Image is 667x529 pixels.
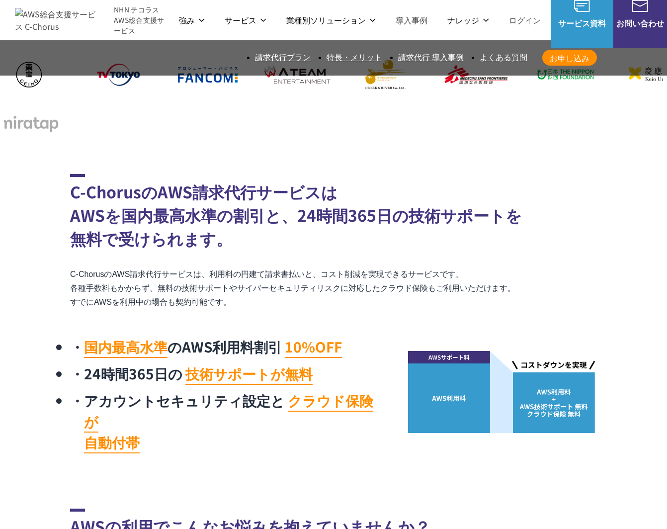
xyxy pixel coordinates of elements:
mark: 技術サポートが無料 [185,363,313,385]
li: アカウントセキュリティ設定と [70,390,383,453]
span: NHN テコラス AWS総合支援サービス [114,4,169,36]
img: クリーク・アンド・リバー [345,55,424,94]
span: サービス資料 [551,17,613,29]
a: お申し込み [542,50,597,66]
a: よくある質問 [480,53,527,62]
a: 特長・メリット [327,53,382,62]
p: C-ChorusのAWS請求代行サービスは、利用料の円建て請求書払いと、コスト削減を実現できるサービスです。 各種手数料もかからず、無料の技術サポートやサイバーセキュリティリスクに対応したクラウ... [70,267,597,309]
mark: 国内最高水準 [84,337,167,358]
a: 導入事例 [396,14,427,26]
a: AWS総合支援サービス C-Chorus NHN テコラスAWS総合支援サービス [15,4,169,36]
mark: 10%OFF [285,337,342,358]
h2: C-ChorusのAWS請求代行サービスは AWSを国内最高水準の割引と、24時間365日の技術サポートを 無料で受けられます。 [70,174,597,250]
img: エイチーム [255,55,335,94]
p: 業種別ソリューション [286,14,376,26]
span: お問い合わせ [613,17,667,29]
img: AWS請求代行で大幅な割引が実現できる仕組み [408,351,597,433]
p: サービス [225,14,266,26]
a: 請求代行 導入事例 [398,53,464,62]
p: 強み [179,14,205,26]
span: お申し込み [542,52,597,64]
img: 日本財団 [524,55,603,94]
img: ファンコミュニケーションズ [166,55,246,94]
img: 国境なき医師団 [434,55,514,94]
li: のAWS利用料割引 [70,337,383,357]
img: AWS総合支援サービス C-Chorus [15,8,99,32]
img: テレビ東京 [77,55,156,94]
a: ログイン [509,14,541,26]
p: ナレッジ [447,14,489,26]
mark: クラウド保険が 自動付帯 [84,390,373,453]
li: 24時間365日の [70,363,383,384]
a: 請求代行プラン [255,53,311,62]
